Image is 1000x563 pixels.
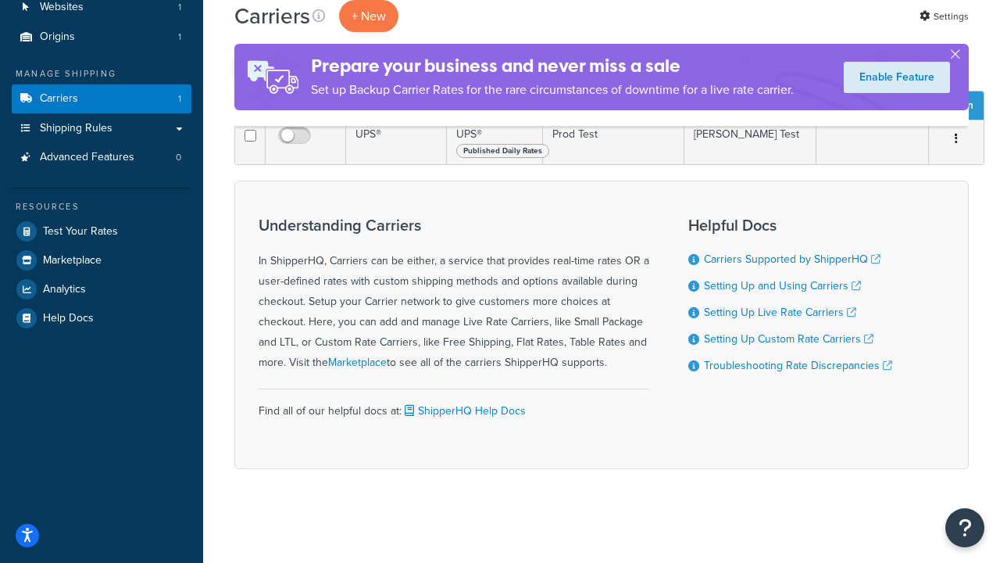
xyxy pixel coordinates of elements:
[12,114,191,143] a: Shipping Rules
[176,151,181,164] span: 0
[402,403,526,419] a: ShipperHQ Help Docs
[12,143,191,172] a: Advanced Features 0
[12,67,191,81] div: Manage Shipping
[43,283,86,296] span: Analytics
[43,225,118,238] span: Test Your Rates
[456,144,549,158] span: Published Daily Rates
[945,508,984,547] button: Open Resource Center
[920,5,969,27] a: Settings
[259,389,649,421] div: Find all of our helpful docs at:
[447,120,543,164] td: UPS®
[12,200,191,213] div: Resources
[40,1,84,14] span: Websites
[311,53,794,79] h4: Prepare your business and never miss a sale
[178,30,181,44] span: 1
[311,79,794,101] p: Set up Backup Carrier Rates for the rare circumstances of downtime for a live rate carrier.
[12,143,191,172] li: Advanced Features
[704,251,880,267] a: Carriers Supported by ShipperHQ
[12,23,191,52] li: Origins
[684,120,816,164] td: [PERSON_NAME] Test
[234,1,310,31] h1: Carriers
[12,246,191,274] a: Marketplace
[543,120,684,164] td: Prod Test
[12,275,191,303] a: Analytics
[688,217,892,234] h3: Helpful Docs
[259,217,649,373] div: In ShipperHQ, Carriers can be either, a service that provides real-time rates OR a user-defined r...
[704,357,892,374] a: Troubleshooting Rate Discrepancies
[40,151,134,164] span: Advanced Features
[40,30,75,44] span: Origins
[12,84,191,113] li: Carriers
[178,92,181,106] span: 1
[43,312,94,325] span: Help Docs
[704,331,873,347] a: Setting Up Custom Rate Carriers
[844,62,950,93] a: Enable Feature
[328,354,387,371] a: Marketplace
[12,84,191,113] a: Carriers 1
[40,122,112,135] span: Shipping Rules
[346,120,447,164] td: UPS®
[234,44,311,110] img: ad-rules-rateshop-fe6ec290ccb7230408bd80ed9643f0289d75e0ffd9eb532fc0e269fcd187b520.png
[12,23,191,52] a: Origins 1
[704,278,861,294] a: Setting Up and Using Carriers
[704,304,856,321] a: Setting Up Live Rate Carriers
[259,217,649,234] h3: Understanding Carriers
[43,254,102,267] span: Marketplace
[178,1,181,14] span: 1
[40,92,78,106] span: Carriers
[12,304,191,332] a: Help Docs
[12,217,191,246] a: Test Your Rates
